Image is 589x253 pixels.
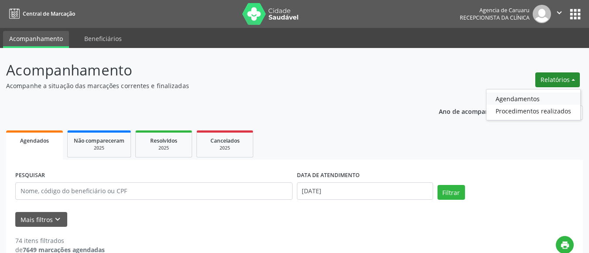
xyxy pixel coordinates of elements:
[74,137,124,144] span: Não compareceram
[439,106,516,116] p: Ano de acompanhamento
[533,5,551,23] img: img
[210,137,240,144] span: Cancelados
[297,182,433,200] input: Selecione um intervalo
[53,215,62,224] i: keyboard_arrow_down
[142,145,186,151] div: 2025
[78,31,128,46] a: Beneficiários
[486,105,580,117] a: Procedimentos realizados
[6,7,75,21] a: Central de Marcação
[460,14,530,21] span: Recepcionista da clínica
[74,145,124,151] div: 2025
[6,81,410,90] p: Acompanhe a situação das marcações correntes e finalizadas
[460,7,530,14] div: Agencia de Caruaru
[15,182,293,200] input: Nome, código do beneficiário ou CPF
[3,31,69,48] a: Acompanhamento
[551,5,568,23] button: 
[23,10,75,17] span: Central de Marcação
[15,236,105,245] div: 74 itens filtrados
[486,92,580,105] a: Agendamentos
[203,145,247,151] div: 2025
[150,137,177,144] span: Resolvidos
[555,8,564,17] i: 
[437,185,465,200] button: Filtrar
[20,137,49,144] span: Agendados
[560,240,570,250] i: print
[15,169,45,182] label: PESQUISAR
[486,89,581,120] ul: Relatórios
[535,72,580,87] button: Relatórios
[6,59,410,81] p: Acompanhamento
[297,169,360,182] label: DATA DE ATENDIMENTO
[15,212,67,227] button: Mais filtroskeyboard_arrow_down
[568,7,583,22] button: apps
